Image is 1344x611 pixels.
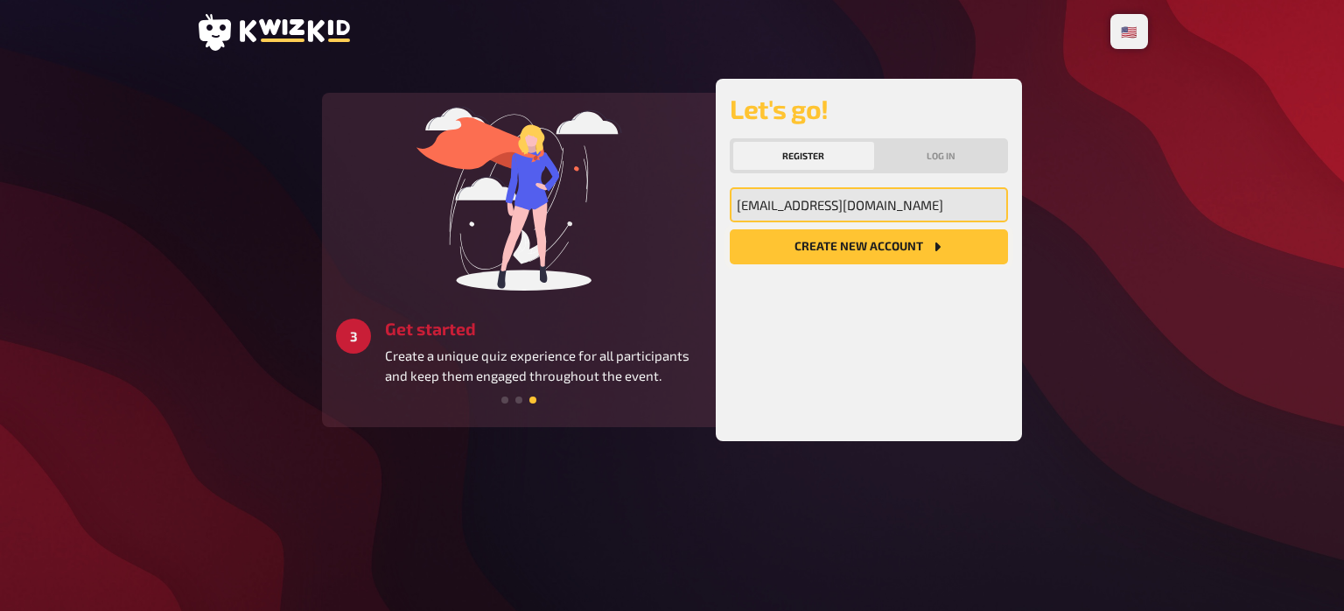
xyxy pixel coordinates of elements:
button: Create new account [730,229,1008,264]
h3: Get started [385,319,702,339]
h2: Let's go! [730,93,1008,124]
button: Log in [878,142,1005,170]
img: start [388,107,650,291]
div: 3 [336,319,371,354]
input: My email address [730,187,1008,222]
li: 🇺🇸 [1114,18,1144,46]
button: Register [733,142,874,170]
p: Create a unique quiz experience for all participants and keep them engaged throughout the event. [385,346,702,385]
